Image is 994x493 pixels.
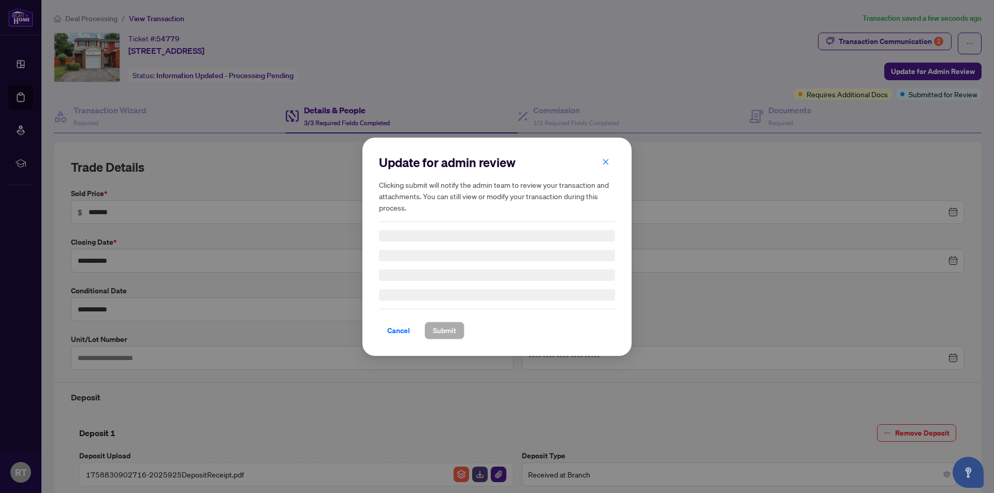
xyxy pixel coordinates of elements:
h2: Update for admin review [379,154,615,171]
span: close [602,158,609,165]
button: Open asap [953,457,984,488]
button: Cancel [379,322,418,339]
button: Submit [425,322,464,339]
h5: Clicking submit will notify the admin team to review your transaction and attachments. You can st... [379,179,615,213]
span: Cancel [387,322,410,339]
